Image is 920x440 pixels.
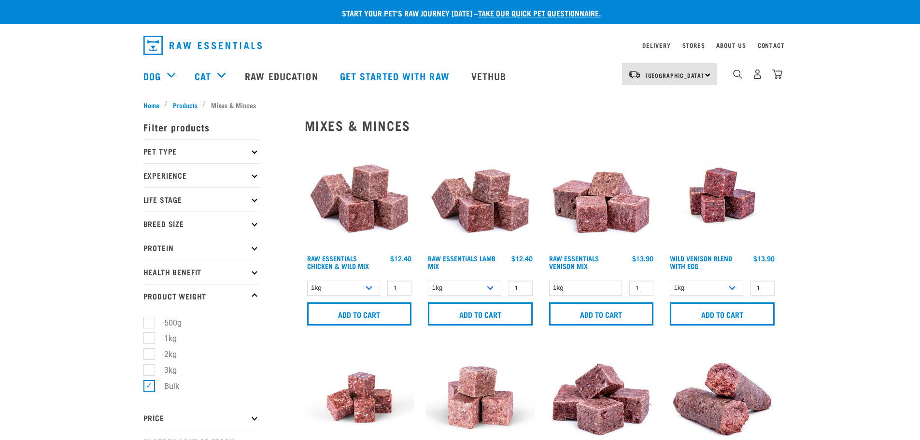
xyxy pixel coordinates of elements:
img: Raw Essentials Logo [143,36,262,55]
a: Vethub [462,57,519,95]
div: $13.90 [753,255,775,262]
nav: breadcrumbs [143,100,777,110]
h2: Mixes & Minces [305,118,777,133]
div: $12.40 [511,255,533,262]
p: Protein [143,236,259,260]
a: About Us [716,43,746,47]
p: Pet Type [143,139,259,163]
a: Wild Venison Blend with Egg [670,256,732,268]
input: 1 [387,281,411,296]
nav: dropdown navigation [136,32,785,59]
p: Price [143,406,259,430]
input: Add to cart [549,302,654,326]
input: Add to cart [670,302,775,326]
a: Raw Essentials Lamb Mix [428,256,495,268]
a: Contact [758,43,785,47]
input: 1 [750,281,775,296]
input: 1 [509,281,533,296]
p: Product Weight [143,284,259,308]
label: Bulk [149,380,183,392]
img: Pile Of Cubed Chicken Wild Meat Mix [305,141,414,250]
a: Get started with Raw [330,57,462,95]
img: home-icon-1@2x.png [733,70,742,79]
input: 1 [629,281,653,296]
a: Dog [143,69,161,83]
a: Home [143,100,165,110]
a: Raw Education [235,57,330,95]
a: Delivery [642,43,670,47]
input: Add to cart [428,302,533,326]
a: Stores [682,43,705,47]
img: 1113 RE Venison Mix 01 [547,141,656,250]
label: 2kg [149,348,181,360]
a: take our quick pet questionnaire. [478,11,601,15]
img: user.png [752,69,763,79]
a: Cat [195,69,211,83]
input: Add to cart [307,302,412,326]
img: Venison Egg 1616 [667,141,777,250]
span: Products [173,100,198,110]
p: Life Stage [143,187,259,212]
a: Raw Essentials Chicken & Wild Mix [307,256,369,268]
img: van-moving.png [628,70,641,79]
img: ?1041 RE Lamb Mix 01 [425,141,535,250]
span: Home [143,100,159,110]
p: Health Benefit [143,260,259,284]
label: 3kg [149,364,181,376]
a: Raw Essentials Venison Mix [549,256,599,268]
label: 500g [149,317,185,329]
span: [GEOGRAPHIC_DATA] [646,73,704,77]
label: 1kg [149,332,181,344]
a: Products [168,100,202,110]
p: Experience [143,163,259,187]
img: home-icon@2x.png [772,69,782,79]
p: Filter products [143,115,259,139]
div: $12.40 [390,255,411,262]
div: $13.90 [632,255,653,262]
p: Breed Size [143,212,259,236]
